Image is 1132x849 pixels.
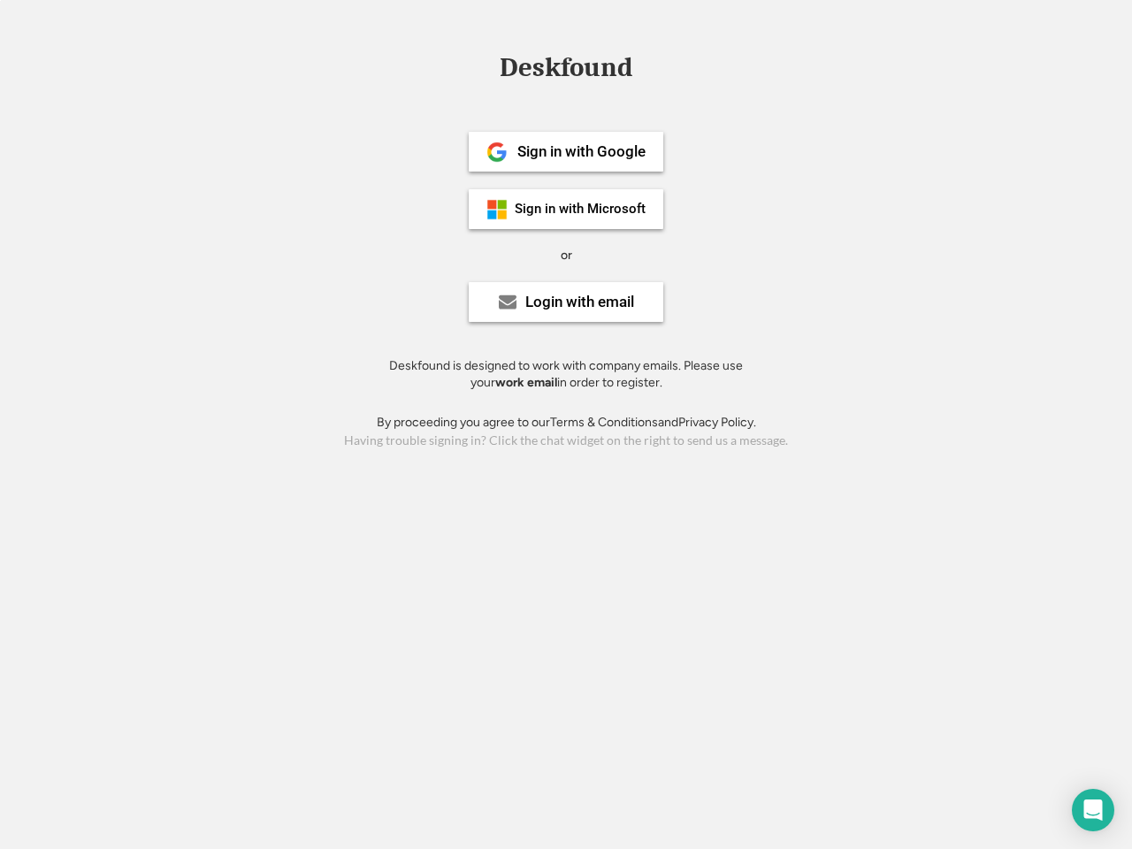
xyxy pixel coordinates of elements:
div: Sign in with Google [517,144,646,159]
div: Login with email [525,294,634,310]
strong: work email [495,375,557,390]
div: or [561,247,572,264]
div: Sign in with Microsoft [515,203,646,216]
img: ms-symbollockup_mssymbol_19.png [486,199,508,220]
a: Privacy Policy. [678,415,756,430]
a: Terms & Conditions [550,415,658,430]
div: Open Intercom Messenger [1072,789,1114,831]
div: Deskfound [491,54,641,81]
div: Deskfound is designed to work with company emails. Please use your in order to register. [367,357,765,392]
div: By proceeding you agree to our and [377,414,756,432]
img: 1024px-Google__G__Logo.svg.png [486,141,508,163]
